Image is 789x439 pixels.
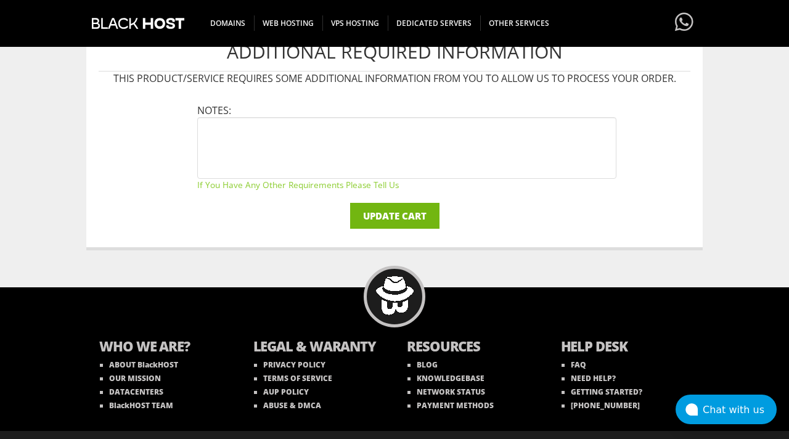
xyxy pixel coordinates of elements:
a: FAQ [562,359,586,370]
a: DATACENTERS [100,387,163,397]
span: DEDICATED SERVERS [388,15,481,31]
a: PAYMENT METHODS [407,400,494,411]
a: AUP POLICY [254,387,309,397]
a: BLOG [407,359,438,370]
input: Update Cart [350,203,439,229]
h1: Additional Required Information [99,32,690,72]
b: WHO WE ARE? [99,337,229,358]
small: If you have any other requirements please tell us [197,179,616,191]
span: OTHER SERVICES [480,15,558,31]
b: HELP DESK [561,337,690,358]
p: This product/service requires some additional information from you to allow us to process your or... [99,72,690,85]
img: BlackHOST mascont, Blacky. [375,276,414,315]
a: ABUSE & DMCA [254,400,321,411]
a: NETWORK STATUS [407,387,485,397]
span: WEB HOSTING [254,15,323,31]
a: GETTING STARTED? [562,387,642,397]
span: VPS HOSTING [322,15,388,31]
a: OUR MISSION [100,373,161,384]
a: PRIVACY POLICY [254,359,325,370]
li: Notes: [197,104,616,191]
b: LEGAL & WARANTY [253,337,383,358]
a: [PHONE_NUMBER] [562,400,640,411]
a: BlackHOST TEAM [100,400,173,411]
button: Chat with us [676,395,777,424]
a: NEED HELP? [562,373,616,384]
a: KNOWLEDGEBASE [407,373,484,384]
a: ABOUT BlackHOST [100,359,178,370]
b: RESOURCES [407,337,536,358]
a: TERMS OF SERVICE [254,373,332,384]
div: Chat with us [703,404,777,416]
span: DOMAINS [202,15,255,31]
